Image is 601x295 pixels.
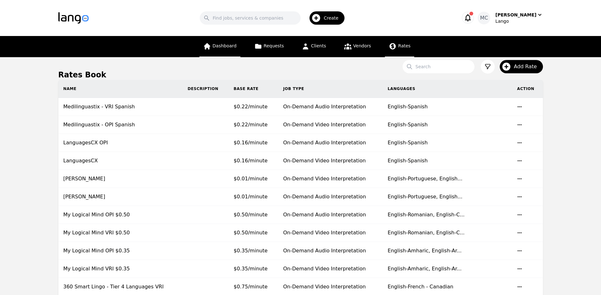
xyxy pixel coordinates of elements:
div: English-French - Canadian [388,283,507,291]
td: On-Demand Audio Interpretation [278,98,383,116]
input: Find jobs, services & companies [200,11,301,25]
span: English-Portuguese, English... [388,176,463,182]
h1: Rates Book [58,70,106,80]
span: Add Rate [514,63,541,70]
td: On-Demand Video Interpretation [278,152,383,170]
span: $0.35/minute [233,248,268,254]
button: Filter [481,60,495,74]
span: $0.16/minute [233,140,268,146]
span: $0.75/minute [233,284,268,290]
span: $0.35/minute [233,266,268,272]
th: Base Rate [228,80,278,98]
a: Requests [250,36,288,57]
div: English-Spanish [388,157,507,165]
img: Logo [58,12,89,24]
th: Name [58,80,183,98]
td: On-Demand Video Interpretation [278,116,383,134]
span: Rates [398,43,410,48]
span: English-Amharic, English-Ar... [388,248,462,254]
td: On-Demand Video Interpretation [278,170,383,188]
th: Action [512,80,543,98]
div: English-Spanish [388,139,507,147]
input: Search [403,60,474,73]
td: [PERSON_NAME] [58,188,183,206]
div: Lango [495,18,543,24]
td: Medilinguastix - VRI Spanish [58,98,183,116]
span: English-Romanian, English-C... [388,230,465,236]
span: $0.01/minute [233,194,268,200]
span: English-Portuguese, English... [388,194,463,200]
span: English-Romanian, English-C... [388,212,465,218]
span: $0.22/minute [233,104,268,110]
td: Medilinguastix - OPI Spanish [58,116,183,134]
td: On-Demand Audio Interpretation [278,134,383,152]
div: English-Spanish [388,103,507,111]
span: English-Amharic, English-Ar... [388,266,462,272]
td: My Logical Mind VRI $0.50 [58,224,183,242]
td: LanguagesCX [58,152,183,170]
button: MC[PERSON_NAME]Lango [478,12,543,24]
div: English-Spanish [388,121,507,129]
a: Vendors [340,36,375,57]
span: Dashboard [213,43,237,48]
td: My Logical Mind VRI $0.35 [58,260,183,278]
th: Languages [383,80,512,98]
button: Create [301,9,348,27]
span: $0.50/minute [233,230,268,236]
a: Dashboard [199,36,240,57]
span: $0.22/minute [233,122,268,128]
td: On-Demand Audio Interpretation [278,188,383,206]
span: Clients [311,43,326,48]
span: Create [324,15,343,21]
button: Add Rate [500,60,543,73]
th: Job Type [278,80,383,98]
td: My Logical Mind OPI $0.50 [58,206,183,224]
td: On-Demand Video Interpretation [278,260,383,278]
span: Requests [264,43,284,48]
a: Rates [385,36,414,57]
div: [PERSON_NAME] [495,12,536,18]
td: My Logical Mind OPI $0.35 [58,242,183,260]
span: $0.50/minute [233,212,268,218]
span: Vendors [353,43,371,48]
th: Description [183,80,229,98]
td: On-Demand Video Interpretation [278,224,383,242]
span: $0.01/minute [233,176,268,182]
td: On-Demand Audio Interpretation [278,206,383,224]
span: $0.16/minute [233,158,268,164]
td: [PERSON_NAME] [58,170,183,188]
td: On-Demand Audio Interpretation [278,242,383,260]
span: MC [480,14,488,22]
td: LanguagesCX OPI [58,134,183,152]
a: Clients [298,36,330,57]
